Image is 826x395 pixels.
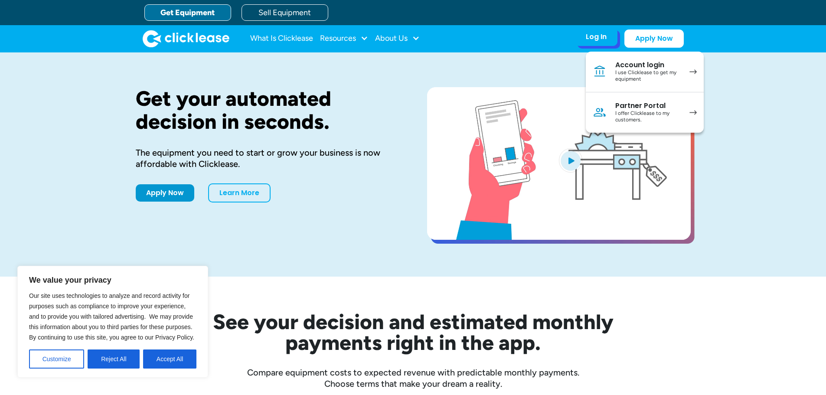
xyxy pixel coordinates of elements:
[29,275,196,285] p: We value your privacy
[320,30,368,47] div: Resources
[250,30,313,47] a: What Is Clicklease
[144,4,231,21] a: Get Equipment
[615,110,681,124] div: I offer Clicklease to my customers.
[29,292,194,341] span: Our site uses technologies to analyze and record activity for purposes such as compliance to impr...
[17,266,208,378] div: We value your privacy
[170,311,656,353] h2: See your decision and estimated monthly payments right in the app.
[136,147,399,170] div: The equipment you need to start or grow your business is now affordable with Clicklease.
[593,105,607,119] img: Person icon
[586,92,704,133] a: Partner PortalI offer Clicklease to my customers.
[624,29,684,48] a: Apply Now
[143,30,229,47] a: home
[586,33,607,41] div: Log In
[136,367,691,389] div: Compare equipment costs to expected revenue with predictable monthly payments. Choose terms that ...
[586,52,704,133] nav: Log In
[586,52,704,92] a: Account loginI use Clicklease to get my equipment
[29,349,84,369] button: Customize
[136,87,399,133] h1: Get your automated decision in seconds.
[88,349,140,369] button: Reject All
[143,349,196,369] button: Accept All
[593,65,607,78] img: Bank icon
[615,61,681,69] div: Account login
[375,30,420,47] div: About Us
[242,4,328,21] a: Sell Equipment
[559,148,582,173] img: Blue play button logo on a light blue circular background
[143,30,229,47] img: Clicklease logo
[689,110,697,115] img: arrow
[615,69,681,83] div: I use Clicklease to get my equipment
[208,183,271,202] a: Learn More
[615,101,681,110] div: Partner Portal
[136,184,194,202] a: Apply Now
[427,87,691,240] a: open lightbox
[689,69,697,74] img: arrow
